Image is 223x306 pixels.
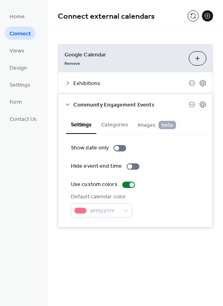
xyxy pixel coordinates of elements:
[5,78,35,91] a: Settings
[73,79,189,88] span: Exhibitions
[5,27,35,40] a: Connect
[138,121,176,130] span: Images
[5,112,41,125] a: Contact Us
[5,10,29,23] a: Home
[158,121,176,129] span: beta
[10,64,27,72] span: Design
[133,115,181,134] button: Images beta
[73,101,189,109] span: Community Engagement Events
[66,115,96,134] button: Settings
[10,98,22,107] span: Form
[71,162,122,170] div: Hide event end time
[71,180,117,189] div: Use custom colors
[71,193,131,201] div: Default calendar color
[10,30,31,38] span: Connect
[58,9,155,24] span: Connect external calendars
[10,47,24,55] span: Views
[71,144,109,152] div: Show date only
[10,81,30,89] span: Settings
[10,115,37,124] span: Contact Us
[96,115,133,133] button: Categories
[5,44,29,57] a: Views
[5,61,32,74] a: Design
[65,51,182,59] span: Google Calendar
[65,61,80,66] span: Remove
[90,207,119,215] span: #FF6E87FF
[10,13,25,21] span: Home
[5,95,27,108] a: Form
